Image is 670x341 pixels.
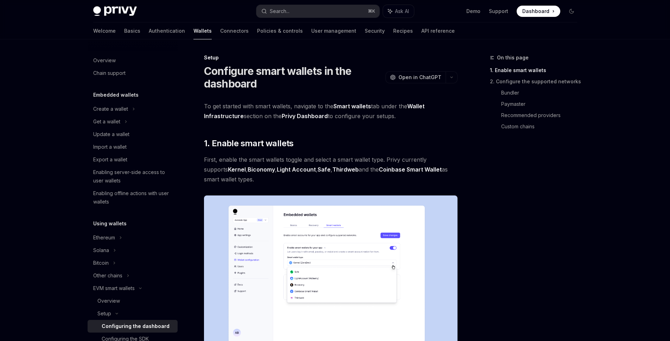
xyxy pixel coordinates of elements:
a: Biconomy [248,166,275,173]
span: Open in ChatGPT [398,74,441,81]
a: Thirdweb [332,166,359,173]
a: Light Account [277,166,316,173]
div: Update a wallet [93,130,129,139]
a: Connectors [220,22,249,39]
a: Custom chains [501,121,583,132]
a: Kernel [228,166,246,173]
a: Enabling offline actions with user wallets [88,187,178,208]
a: Import a wallet [88,141,178,153]
a: Welcome [93,22,116,39]
a: Export a wallet [88,153,178,166]
a: 1. Enable smart wallets [490,65,583,76]
div: EVM smart wallets [93,284,135,292]
a: Privy Dashboard [282,112,328,120]
div: Import a wallet [93,143,127,151]
a: Overview [88,54,178,67]
a: Security [365,22,385,39]
div: Search... [270,7,289,15]
h1: Configure smart wallets in the dashboard [204,65,383,90]
a: API reference [421,22,455,39]
div: Setup [204,54,458,61]
a: Support [489,8,508,15]
div: Ethereum [93,233,115,242]
div: Configuring the dashboard [102,322,170,330]
div: Get a wallet [93,117,120,126]
a: Dashboard [517,6,560,17]
div: Other chains [93,271,122,280]
div: Enabling offline actions with user wallets [93,189,173,206]
div: Overview [97,297,120,305]
a: Configuring the dashboard [88,320,178,333]
div: Setup [97,309,111,318]
div: Create a wallet [93,105,128,113]
button: Ask AI [383,5,414,18]
div: Bitcoin [93,259,109,267]
a: User management [311,22,356,39]
a: Authentication [149,22,185,39]
a: Smart wallets [333,103,371,110]
button: Open in ChatGPT [385,71,446,83]
a: Wallets [193,22,212,39]
a: Recommended providers [501,110,583,121]
a: Bundler [501,87,583,98]
a: 2. Configure the supported networks [490,76,583,87]
div: Enabling server-side access to user wallets [93,168,173,185]
a: Overview [88,295,178,307]
h5: Using wallets [93,219,127,228]
div: Overview [93,56,116,65]
span: On this page [497,53,529,62]
div: Chain support [93,69,126,77]
span: Ask AI [395,8,409,15]
span: To get started with smart wallets, navigate to the tab under the section on the to configure your... [204,101,458,121]
a: Recipes [393,22,413,39]
a: Enabling server-side access to user wallets [88,166,178,187]
a: Basics [124,22,140,39]
div: Solana [93,246,109,255]
span: Dashboard [522,8,549,15]
a: Coinbase Smart Wallet [379,166,442,173]
h5: Embedded wallets [93,91,139,99]
div: Export a wallet [93,155,127,164]
a: Safe [318,166,331,173]
a: Paymaster [501,98,583,110]
span: First, enable the smart wallets toggle and select a smart wallet type. Privy currently supports ,... [204,155,458,184]
a: Update a wallet [88,128,178,141]
button: Toggle dark mode [566,6,577,17]
button: Search...⌘K [256,5,379,18]
img: dark logo [93,6,137,16]
span: ⌘ K [368,8,375,14]
span: 1. Enable smart wallets [204,138,294,149]
a: Demo [466,8,480,15]
a: Chain support [88,67,178,79]
a: Policies & controls [257,22,303,39]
